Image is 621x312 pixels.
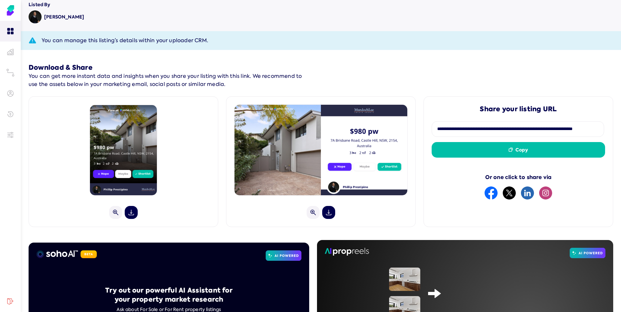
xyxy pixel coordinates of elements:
[29,63,305,72] h5: Download & Share
[485,186,498,201] button: facebook
[104,286,234,304] h2: Try out our powerful AI Assistant for your property market research
[432,104,605,114] h5: Share your listing URL
[234,105,407,196] img: 1756693480078.png
[389,268,420,291] img: image
[29,1,613,8] div: Listed By
[44,14,84,20] label: [PERSON_NAME]
[515,147,528,153] span: Copy
[42,36,208,45] span: You can manage this listing’s details within your uploader CRM.
[29,72,305,89] p: You can get more instant data and insights when you share your listing with this link. We recomme...
[432,142,605,158] button: Copy
[503,186,516,201] button: twitter
[432,173,605,182] div: Or one click to share via
[521,186,534,201] button: linkedin
[5,5,16,16] img: Soho Agent Portal Home
[90,105,158,196] img: 1756693482118.png
[29,10,42,23] img: Avatar of Phillip Prestipino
